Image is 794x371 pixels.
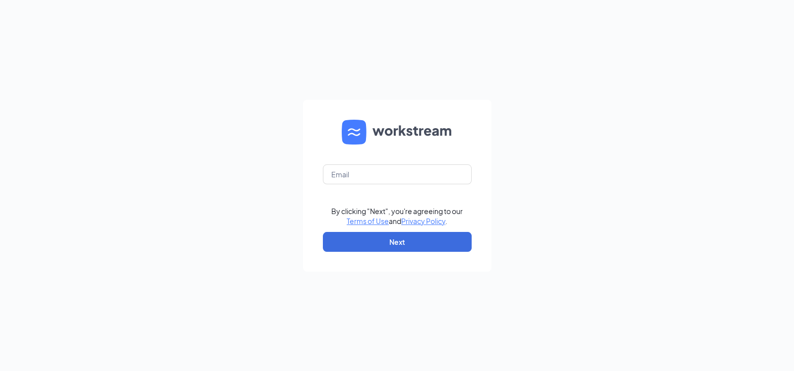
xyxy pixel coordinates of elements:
input: Email [323,164,472,184]
button: Next [323,232,472,252]
a: Terms of Use [347,217,389,225]
img: WS logo and Workstream text [342,120,453,145]
a: Privacy Policy [401,217,445,225]
div: By clicking "Next", you're agreeing to our and . [331,206,463,226]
